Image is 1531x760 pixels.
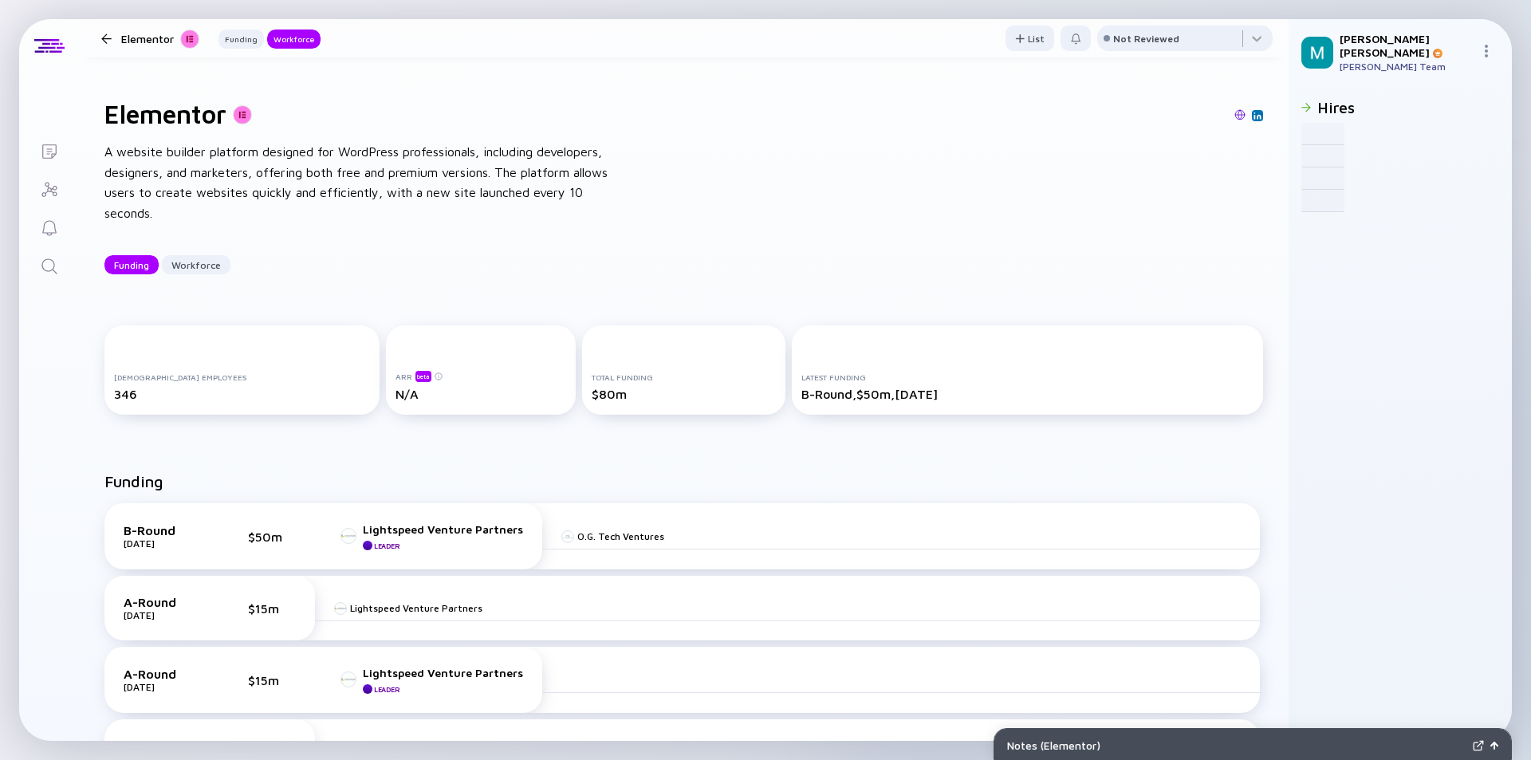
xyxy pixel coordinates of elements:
[121,29,199,49] div: Elementor
[104,99,226,129] h1: Elementor
[374,541,399,550] div: Leader
[1340,32,1474,59] div: [PERSON_NAME] [PERSON_NAME]
[363,666,523,679] div: Lightspeed Venture Partners
[104,142,615,223] div: A website builder platform designed for WordPress professionals, including developers, designers,...
[1234,109,1246,120] img: Elementor Website
[801,387,1254,401] div: B-Round, $50m, [DATE]
[801,372,1254,382] div: Latest Funding
[396,387,566,401] div: N/A
[124,609,203,621] div: [DATE]
[334,602,482,614] a: Lightspeed Venture Partners
[104,255,159,274] button: Funding
[104,253,159,278] div: Funding
[124,667,203,681] div: A-Round
[124,523,203,538] div: B-Round
[124,595,203,609] div: A-Round
[248,601,296,616] div: $15m
[1113,33,1179,45] div: Not Reviewed
[104,472,163,490] h2: Funding
[1490,742,1498,750] img: Open Notes
[350,602,482,614] div: Lightspeed Venture Partners
[374,685,399,694] div: Leader
[162,253,230,278] div: Workforce
[248,530,296,544] div: $50m
[124,738,203,753] div: A-Round
[592,387,777,401] div: $80m
[124,538,203,549] div: [DATE]
[162,255,230,274] button: Workforce
[114,372,370,382] div: [DEMOGRAPHIC_DATA] Employees
[1480,45,1493,57] img: Menu
[1254,112,1261,120] img: Elementor Linkedin Page
[267,30,321,49] button: Workforce
[124,681,203,693] div: [DATE]
[19,207,79,246] a: Reminders
[415,371,431,382] div: beta
[1473,740,1484,751] img: Expand Notes
[1301,98,1499,116] h2: Hires
[561,530,664,542] a: O.G. Tech Ventures
[19,131,79,169] a: Lists
[340,666,523,694] a: Lightspeed Venture PartnersLeader
[396,370,566,382] div: ARR
[19,169,79,207] a: Investor Map
[1301,37,1333,69] img: Mordechai Profile Picture
[19,246,79,284] a: Search
[363,522,523,536] div: Lightspeed Venture Partners
[218,30,264,49] button: Funding
[340,522,523,550] a: Lightspeed Venture PartnersLeader
[577,530,664,542] div: O.G. Tech Ventures
[1007,738,1466,752] div: Notes ( Elementor )
[114,387,370,401] div: 346
[248,673,296,687] div: $15m
[1006,26,1054,51] button: List
[218,31,264,47] div: Funding
[592,372,777,382] div: Total Funding
[267,31,321,47] div: Workforce
[1340,61,1474,73] div: [PERSON_NAME] Team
